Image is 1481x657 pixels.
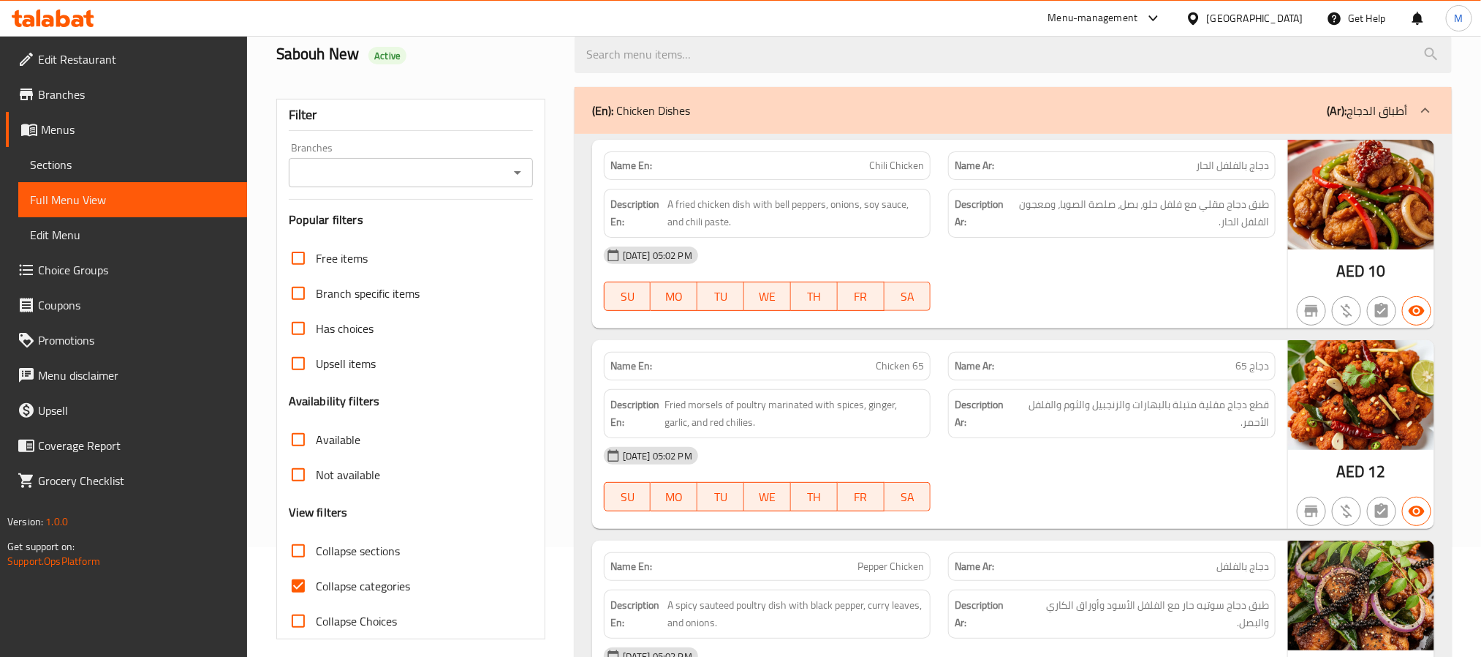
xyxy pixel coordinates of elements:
a: Upsell [6,393,247,428]
span: TU [703,487,738,508]
h2: Sabouh New [276,43,557,65]
strong: Name Ar: [955,158,994,173]
h3: View filters [289,504,348,521]
span: Edit Restaurant [38,50,235,68]
span: Collapse categories [316,577,410,595]
span: Version: [7,512,43,531]
span: A spicy sauteed poultry dish with black pepper, curry leaves, and onions. [667,596,924,632]
button: WE [744,482,791,511]
button: WE [744,282,791,311]
p: أطباق الدجاج [1327,102,1408,119]
a: Sections [18,147,247,182]
span: Has choices [316,320,374,337]
span: Menus [41,121,235,138]
strong: Description En: [610,396,662,432]
span: Chili Chicken [869,158,924,173]
div: [GEOGRAPHIC_DATA] [1207,10,1303,26]
h3: Popular filters [289,211,533,228]
strong: Description En: [610,596,665,632]
span: دجاج بالفلفل الحار [1196,158,1269,173]
button: TU [697,482,744,511]
button: Not has choices [1367,497,1396,526]
div: Filter [289,100,533,131]
a: Menus [6,112,247,147]
span: Upsell [38,402,235,419]
span: MO [656,487,692,508]
strong: Name En: [610,559,652,574]
span: Branch specific items [316,285,420,302]
span: WE [750,487,785,508]
span: SA [890,487,925,508]
button: SA [885,482,931,511]
span: Choice Groups [38,261,235,279]
span: 1.0.0 [45,512,68,531]
span: SA [890,286,925,307]
a: Branches [6,77,247,112]
strong: Name En: [610,158,652,173]
span: TH [797,286,832,307]
a: Grocery Checklist [6,463,247,498]
button: Open [507,162,528,183]
a: Menu disclaimer [6,358,247,393]
button: Not has choices [1367,296,1396,326]
b: (En): [592,100,613,121]
span: دجاج بالفلفل [1216,559,1269,574]
p: Chicken Dishes [592,102,690,119]
span: Collapse Choices [316,612,397,630]
button: MO [651,482,697,511]
button: Purchased item [1332,497,1361,526]
strong: Description Ar: [955,195,1008,231]
button: Available [1402,296,1431,326]
span: FR [844,286,879,307]
span: Upsell items [316,355,376,372]
span: Not available [316,466,380,484]
span: MO [656,286,692,307]
button: Available [1402,497,1431,526]
strong: Description En: [610,195,664,231]
span: طبق دجاج سوتيه حار مع الفلفل الأسود وأوراق الكاري والبصل. [1019,596,1269,632]
span: قطع دجاج مقلية متبلة بالبهارات والزنجبيل والثوم والفلفل الأحمر. [1016,396,1269,432]
a: Support.OpsPlatform [7,552,100,571]
span: Collapse sections [316,542,400,560]
span: FR [844,487,879,508]
div: (En): Chicken Dishes(Ar):أطباق الدجاج [575,87,1452,134]
button: SU [604,282,651,311]
button: Purchased item [1332,296,1361,326]
span: A fried chicken dish with bell peppers, onions, soy sauce, and chili paste. [667,195,924,231]
button: TH [791,482,838,511]
img: Chicken_65638918686729905646.jpg [1288,340,1434,450]
span: Get support on: [7,537,75,556]
span: AED [1336,457,1365,486]
span: Branches [38,86,235,103]
img: Chili_Chicken638918686715948692.jpg [1288,140,1434,249]
span: M [1455,10,1463,26]
div: Menu-management [1048,10,1138,27]
span: TH [797,487,832,508]
strong: Description Ar: [955,396,1013,432]
button: FR [838,482,885,511]
span: [DATE] 05:02 PM [617,249,698,263]
button: TU [697,282,744,311]
div: Active [368,47,406,64]
span: Active [368,49,406,63]
a: Edit Restaurant [6,42,247,77]
strong: Name En: [610,358,652,374]
h3: Availability filters [289,393,380,410]
a: Promotions [6,323,247,358]
span: Free items [316,249,368,267]
span: Coverage Report [38,437,235,454]
span: [DATE] 05:02 PM [617,449,698,463]
button: SU [604,482,651,511]
img: Pepper_Chicke638918686747413202.jpg [1288,541,1434,650]
span: AED [1336,257,1365,285]
button: Not branch specific item [1297,296,1326,326]
span: Chicken 65 [876,358,924,374]
span: TU [703,286,738,307]
button: MO [651,282,697,311]
button: FR [838,282,885,311]
a: Edit Menu [18,217,247,252]
span: طبق دجاج مقلي مع فلفل حلو، بصل، صلصة الصويا، ومعجون الفلفل الحار. [1012,195,1269,231]
button: Not branch specific item [1297,497,1326,526]
span: Menu disclaimer [38,367,235,384]
span: Coupons [38,296,235,314]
